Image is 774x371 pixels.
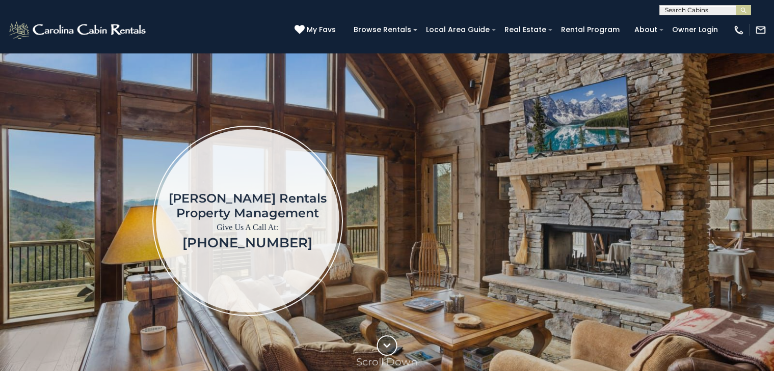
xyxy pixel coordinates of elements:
a: About [629,22,662,38]
span: My Favs [307,24,336,35]
a: Owner Login [667,22,723,38]
a: [PHONE_NUMBER] [182,235,312,251]
a: Real Estate [499,22,551,38]
a: Browse Rentals [349,22,416,38]
p: Scroll Down [356,356,418,368]
p: Give Us A Call At: [169,220,327,235]
img: mail-regular-white.png [755,24,766,36]
h1: [PERSON_NAME] Rentals Property Management [169,191,327,220]
a: My Favs [295,24,338,36]
img: White-1-2.png [8,20,149,40]
img: phone-regular-white.png [733,24,744,36]
iframe: New Contact Form [480,83,759,358]
a: Local Area Guide [421,22,495,38]
a: Rental Program [556,22,625,38]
